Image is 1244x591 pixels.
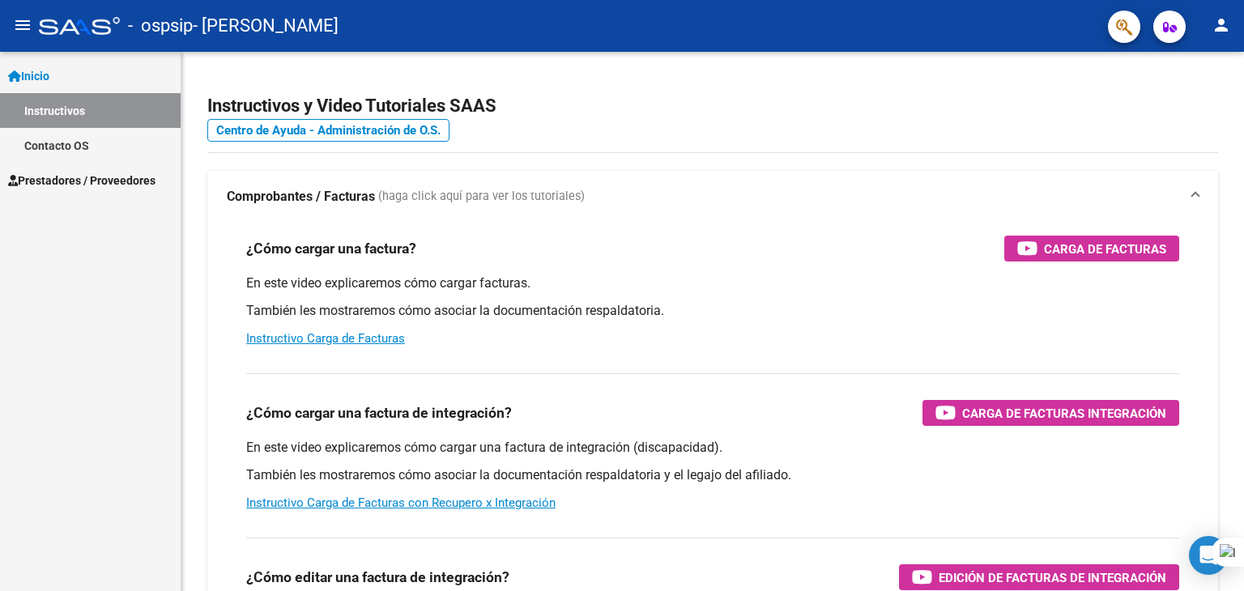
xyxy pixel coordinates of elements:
[246,302,1179,320] p: También les mostraremos cómo asociar la documentación respaldatoria.
[207,91,1218,121] h2: Instructivos y Video Tutoriales SAAS
[962,403,1166,423] span: Carga de Facturas Integración
[1044,239,1166,259] span: Carga de Facturas
[378,188,585,206] span: (haga click aquí para ver los tutoriales)
[227,188,375,206] strong: Comprobantes / Facturas
[193,8,339,44] span: - [PERSON_NAME]
[246,237,416,260] h3: ¿Cómo cargar una factura?
[246,495,556,510] a: Instructivo Carga de Facturas con Recupero x Integración
[246,466,1179,484] p: También les mostraremos cómo asociar la documentación respaldatoria y el legajo del afiliado.
[899,564,1179,590] button: Edición de Facturas de integración
[8,172,155,189] span: Prestadores / Proveedores
[13,15,32,35] mat-icon: menu
[246,439,1179,457] p: En este video explicaremos cómo cargar una factura de integración (discapacidad).
[939,568,1166,588] span: Edición de Facturas de integración
[246,402,512,424] h3: ¿Cómo cargar una factura de integración?
[246,331,405,346] a: Instructivo Carga de Facturas
[1189,536,1228,575] div: Open Intercom Messenger
[207,171,1218,223] mat-expansion-panel-header: Comprobantes / Facturas (haga click aquí para ver los tutoriales)
[8,67,49,85] span: Inicio
[1212,15,1231,35] mat-icon: person
[246,566,509,589] h3: ¿Cómo editar una factura de integración?
[922,400,1179,426] button: Carga de Facturas Integración
[207,119,449,142] a: Centro de Ayuda - Administración de O.S.
[128,8,193,44] span: - ospsip
[246,274,1179,292] p: En este video explicaremos cómo cargar facturas.
[1004,236,1179,261] button: Carga de Facturas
